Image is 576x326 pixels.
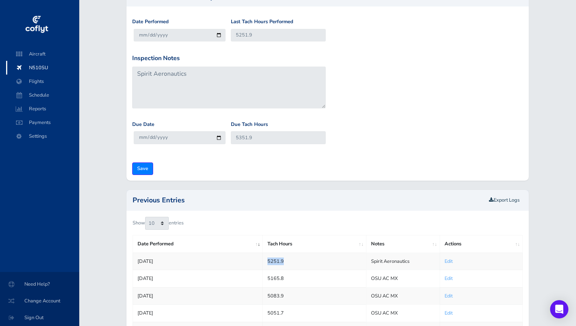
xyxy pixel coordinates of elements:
[14,47,72,61] span: Aircraft
[263,287,366,304] td: 5083.9
[366,235,440,253] th: Notes: activate to sort column ascending
[9,277,70,291] span: Need Help?
[14,61,72,75] span: N510SU
[133,197,486,204] h2: Previous Entries
[263,235,366,253] th: Tach Hours: activate to sort column ascending
[9,294,70,308] span: Change Account
[132,121,154,129] label: Due Date
[550,300,568,318] div: Open Intercom Messenger
[14,116,72,129] span: Payments
[445,293,453,299] a: Edit
[14,88,72,102] span: Schedule
[145,217,169,230] select: Showentries
[366,270,440,287] td: OSU AC MX
[489,197,520,204] a: Export Logs
[14,102,72,116] span: Reports
[133,270,263,287] td: [DATE]
[132,67,326,108] textarea: Spirit Aeronautics
[133,253,263,270] td: [DATE]
[14,129,72,143] span: Settings
[366,287,440,304] td: OSU AC MX
[133,217,184,230] label: Show entries
[263,253,366,270] td: 5251.9
[132,54,180,64] label: Inspection Notes
[133,305,263,322] td: [DATE]
[366,305,440,322] td: OSU AC MX
[366,253,440,270] td: Spirit Aeronautics
[24,13,49,36] img: coflyt logo
[445,275,453,282] a: Edit
[132,162,153,175] input: Save
[133,235,263,253] th: Date Performed: activate to sort column ascending
[263,270,366,287] td: 5165.8
[263,305,366,322] td: 5051.7
[14,75,72,88] span: Flights
[132,18,169,26] label: Date Performed
[445,310,453,316] a: Edit
[9,311,70,324] span: Sign Out
[231,121,268,129] label: Due Tach Hours
[231,18,293,26] label: Last Tach Hours Performed
[133,287,263,304] td: [DATE]
[445,258,453,265] a: Edit
[440,235,523,253] th: Actions: activate to sort column ascending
